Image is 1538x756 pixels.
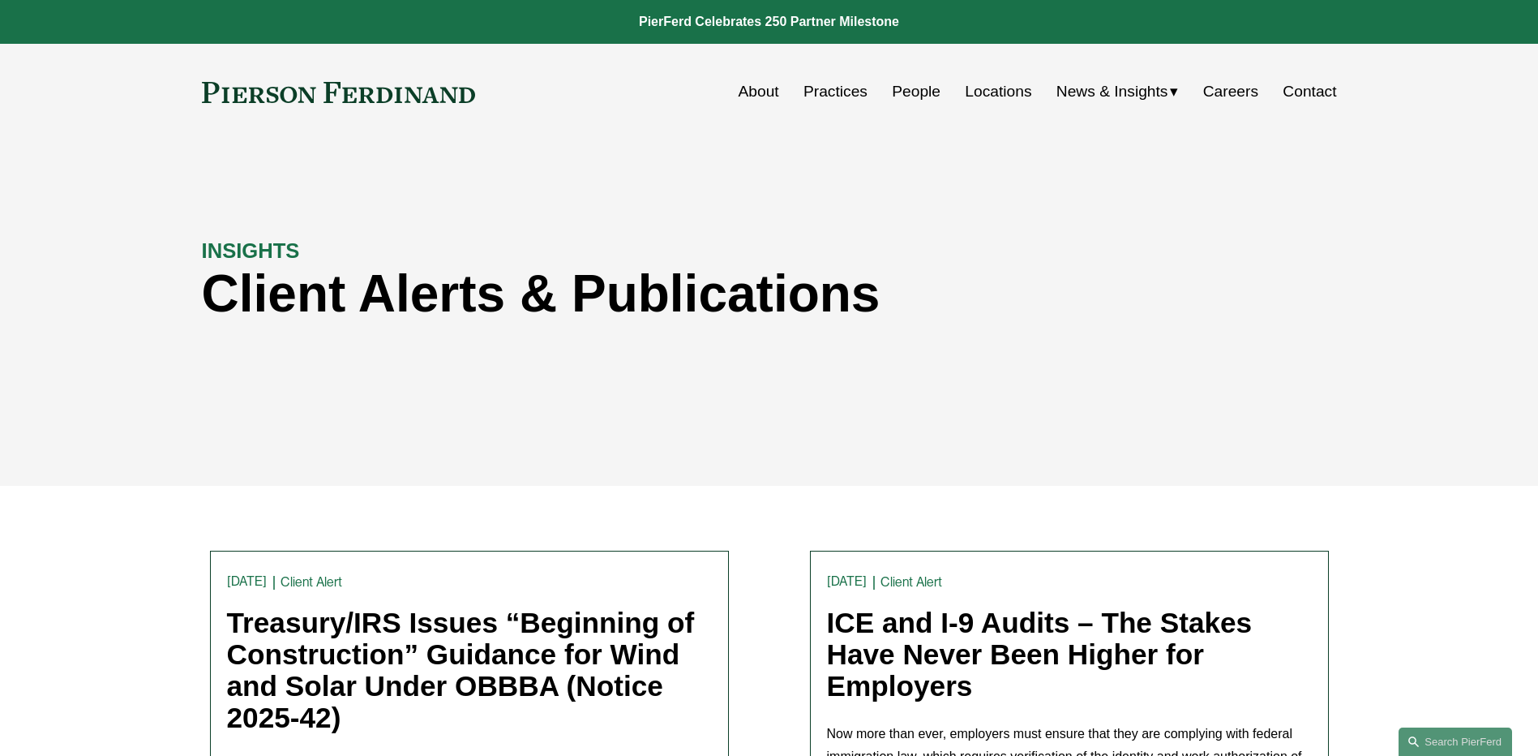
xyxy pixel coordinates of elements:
a: Treasury/IRS Issues “Beginning of Construction” Guidance for Wind and Solar Under OBBBA (Notice 2... [227,607,695,732]
a: Practices [803,76,868,107]
strong: INSIGHTS [202,239,300,262]
a: Search this site [1399,728,1512,756]
a: Client Alert [281,574,342,590]
time: [DATE] [227,575,268,588]
a: About [739,76,779,107]
a: Careers [1203,76,1258,107]
span: News & Insights [1056,78,1168,106]
a: People [892,76,940,107]
a: folder dropdown [1056,76,1179,107]
a: ICE and I-9 Audits – The Stakes Have Never Been Higher for Employers [827,607,1253,701]
h1: Client Alerts & Publications [202,264,1053,324]
time: [DATE] [827,575,868,588]
a: Contact [1283,76,1336,107]
a: Client Alert [880,574,942,590]
a: Locations [965,76,1031,107]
